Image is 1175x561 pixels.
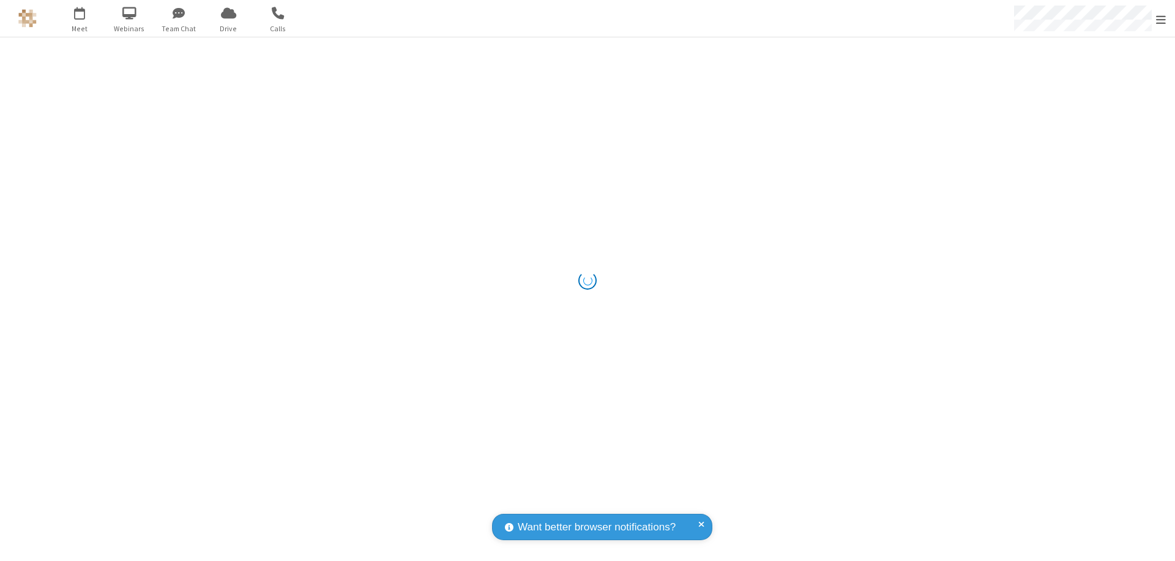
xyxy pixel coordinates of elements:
[57,23,103,34] span: Meet
[156,23,202,34] span: Team Chat
[518,519,676,535] span: Want better browser notifications?
[106,23,152,34] span: Webinars
[255,23,301,34] span: Calls
[18,9,37,28] img: QA Selenium DO NOT DELETE OR CHANGE
[206,23,252,34] span: Drive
